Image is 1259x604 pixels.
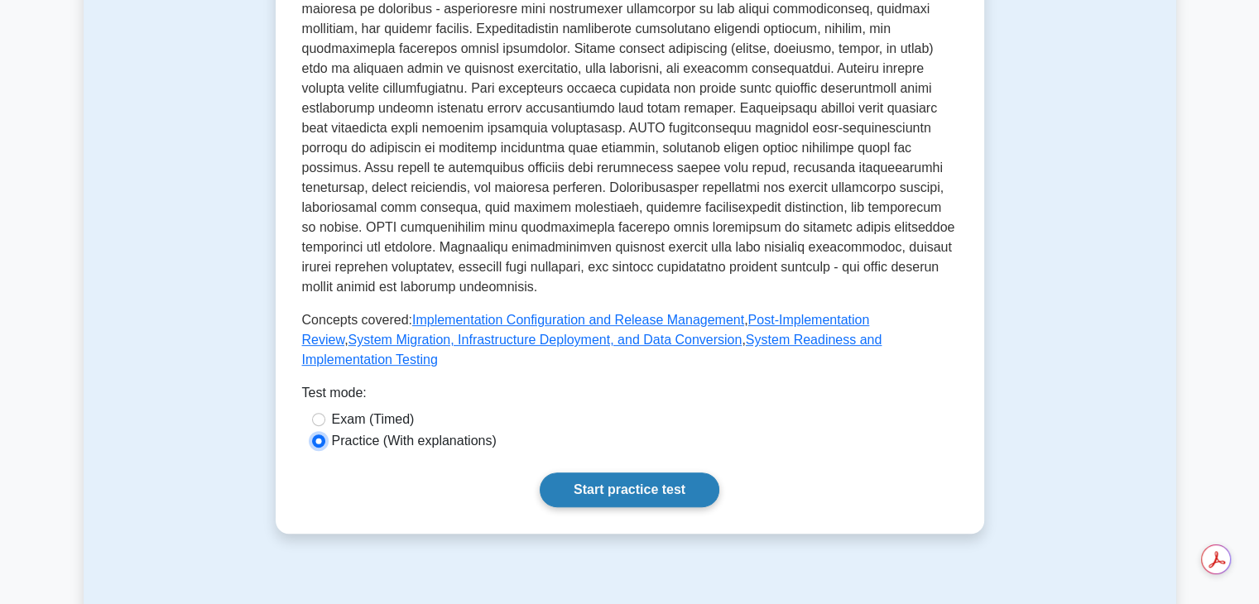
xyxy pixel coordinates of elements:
a: Implementation Configuration and Release Management [412,313,744,327]
p: Concepts covered: , , , [302,310,958,370]
label: Exam (Timed) [332,410,415,429]
a: Start practice test [540,472,719,507]
a: System Migration, Infrastructure Deployment, and Data Conversion [348,333,742,347]
label: Practice (With explanations) [332,431,497,451]
div: Test mode: [302,383,958,410]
